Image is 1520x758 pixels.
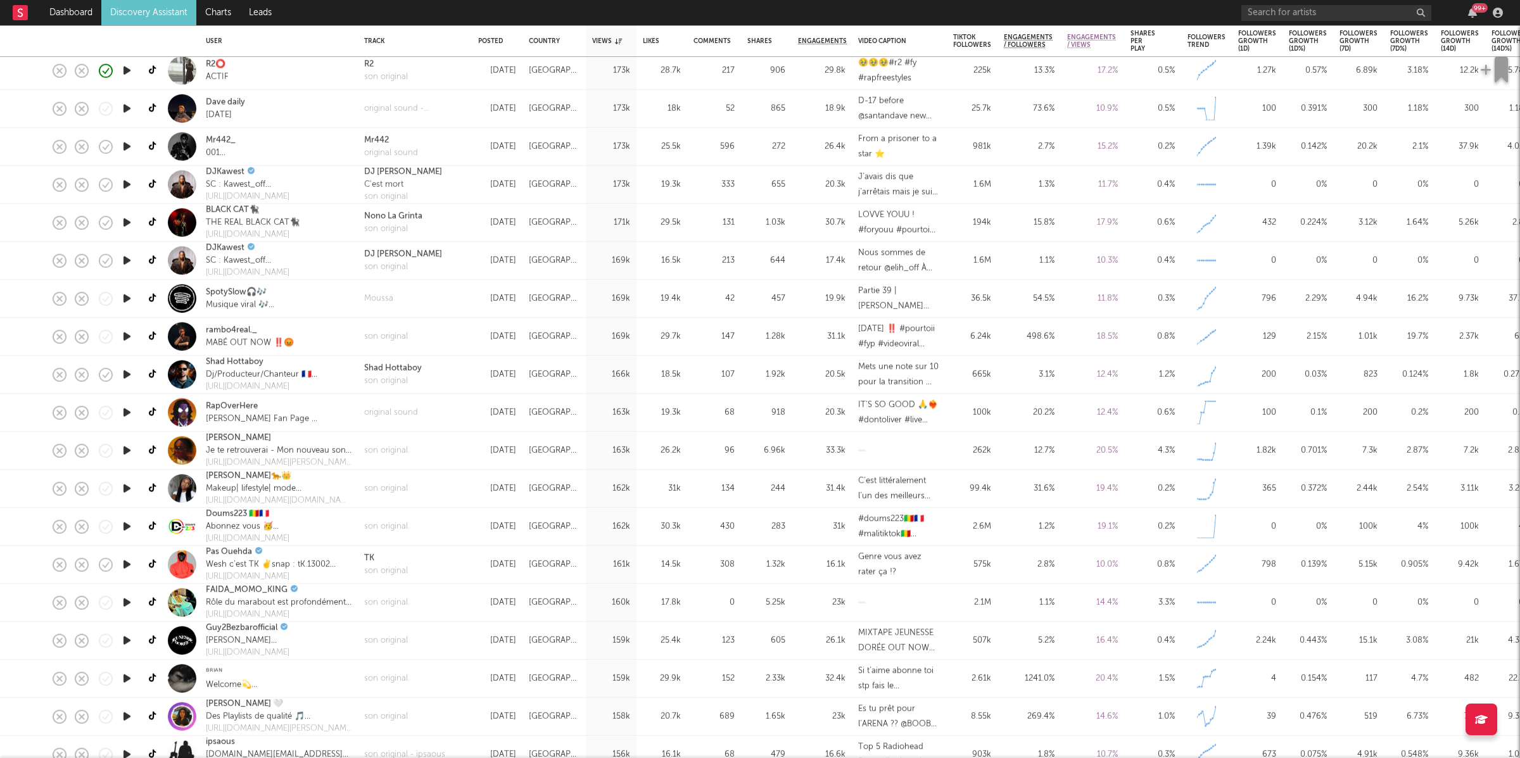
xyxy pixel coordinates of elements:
div: 0.57 % [1289,63,1327,78]
div: 3.18 % [1390,63,1428,78]
div: 333 [693,177,735,192]
div: 17.4k [798,253,845,268]
span: Engagements [798,37,847,45]
div: 12.4 % [1067,367,1118,382]
div: Views [592,37,622,45]
a: ᴮᴿᴵᴬᴺ [206,666,222,679]
div: [DATE] [478,329,516,344]
div: 1.64 % [1390,215,1428,230]
div: DJ [PERSON_NAME] [364,166,442,179]
div: THE REAL BLACK CAT🐈‍⬛ [206,217,300,229]
div: 28.7k [643,63,681,78]
div: son original [364,597,408,609]
div: [GEOGRAPHIC_DATA] [529,291,579,306]
div: [GEOGRAPHIC_DATA] [529,215,579,230]
div: son original [364,70,408,83]
a: Dave daily [206,96,245,109]
a: original sound [364,407,418,419]
div: [URL][DOMAIN_NAME] [206,229,300,241]
div: 0.391 % [1289,101,1327,116]
div: J’avais dis que j’arrêtais mais je suis tomber sur elle @elih_off 😅😅 Normalement on doit sortir c... [858,169,940,199]
div: 54.5 % [1004,291,1054,306]
div: 25.7k [953,101,991,116]
div: 147 [693,329,735,344]
div: 18k [643,101,681,116]
div: 36.5k [953,291,991,306]
div: 73.6 % [1004,101,1054,116]
div: 0.6 % [1130,405,1175,420]
div: 0 [1441,177,1479,192]
div: 18.5 % [1067,329,1118,344]
div: 11.8 % [1067,291,1118,306]
div: 6.24k [953,329,991,344]
div: 31.1k [798,329,845,344]
div: 796 [1238,291,1276,306]
div: Shares [747,37,772,45]
div: 4.94k [1339,291,1377,306]
div: [GEOGRAPHIC_DATA] [529,253,579,268]
a: rambo4real._ [206,324,257,337]
div: 906 [747,63,785,78]
a: son original [364,260,442,273]
a: FAIDA_MOMO_KING [206,584,288,597]
div: 2.37k [1441,329,1479,344]
div: Likes [643,37,662,45]
div: 166k [592,367,630,382]
div: [URL][DOMAIN_NAME][PERSON_NAME] [206,457,351,469]
div: [URL][DOMAIN_NAME] [206,533,289,545]
div: 129 [1238,329,1276,344]
div: 918 [747,405,785,420]
a: son original [364,635,408,647]
div: 99 + [1472,3,1488,13]
div: DJ [PERSON_NAME] [364,248,442,261]
div: 15.2 % [1067,139,1118,154]
div: 0.224 % [1289,215,1327,230]
div: 0 % [1289,177,1327,192]
a: SpotySlow🎧🎶 [206,286,267,299]
div: 2.1 % [1390,139,1428,154]
div: 300 [1339,101,1377,116]
div: 🥹🥹🥹#r2 #fy #rapfreestyles [858,55,940,85]
a: son original [364,445,408,457]
a: [URL][DOMAIN_NAME][PERSON_NAME] [206,723,351,735]
a: son original [364,483,408,495]
div: LOVVE YOUU ! #foryouu #pourtoi #nonolagriint [858,207,940,237]
div: 865 [747,101,785,116]
a: R2 [364,58,408,71]
div: 665k [953,367,991,382]
div: original sound - [PERSON_NAME] [364,103,465,115]
div: 100k [953,405,991,420]
a: Shad Hottaboy [206,356,263,369]
div: 2.7 % [1004,139,1054,154]
div: [URL][DOMAIN_NAME] [206,571,343,583]
div: [URL][DOMAIN_NAME] [206,609,351,621]
div: 30.7k [798,215,845,230]
a: Guy2Bezbarofficial [206,622,277,635]
div: TK [364,552,408,565]
div: 29.5k [643,215,681,230]
div: 1.8k [1441,367,1479,382]
div: son original [364,331,408,343]
div: [URL][DOMAIN_NAME] [206,267,315,279]
div: 0.4 % [1130,253,1175,268]
div: 17.2 % [1067,63,1118,78]
div: [GEOGRAPHIC_DATA] [529,367,579,382]
div: 19.3k [643,177,681,192]
div: 19.9k [798,291,845,306]
div: original sound [364,146,418,159]
div: Nono La Grinta [364,210,422,223]
a: son original [364,191,442,203]
div: 20.2k [1339,139,1377,154]
div: 0 % [1390,177,1428,192]
div: 194k [953,215,991,230]
div: 457 [747,291,785,306]
div: [URL][DOMAIN_NAME] [206,381,351,393]
div: 225k [953,63,991,78]
div: 12.2k [1441,63,1479,78]
div: [DATE] [478,101,516,116]
div: 169k [592,329,630,344]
